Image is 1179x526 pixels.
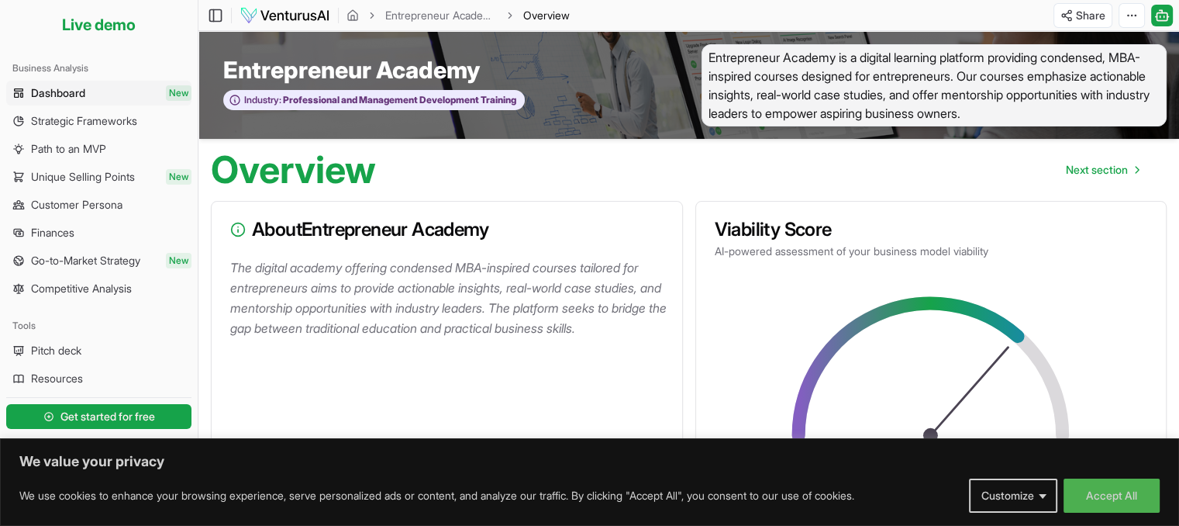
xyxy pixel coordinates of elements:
[1053,3,1112,28] button: Share
[19,486,854,505] p: We use cookies to enhance your browsing experience, serve personalized ads or content, and analyz...
[6,276,191,301] a: Competitive Analysis
[166,85,191,101] span: New
[1053,154,1151,185] a: Go to next page
[31,113,137,129] span: Strategic Frameworks
[6,81,191,106] a: DashboardNew
[6,404,191,429] button: Get started for free
[166,169,191,185] span: New
[31,197,122,213] span: Customer Persona
[715,244,1148,259] p: AI-powered assessment of your business model viability
[230,220,664,239] h3: About Entrepreneur Academy
[6,164,191,189] a: Unique Selling PointsNew
[6,109,191,133] a: Strategic Frameworks
[31,281,132,296] span: Competitive Analysis
[6,401,191,432] a: Get started for free
[715,220,1148,239] h3: Viability Score
[60,409,155,424] span: Get started for free
[31,253,140,268] span: Go-to-Market Strategy
[281,94,516,106] span: Professional and Management Development Training
[211,151,376,189] h1: Overview
[31,343,81,358] span: Pitch deck
[244,94,281,106] span: Industry:
[6,137,191,161] a: Path to an MVP
[230,258,670,338] p: The digital academy offering condensed MBA-inspired courses tailored for entrepreneurs aims to pr...
[385,8,497,23] a: Entrepreneur Academy
[6,338,191,363] a: Pitch deck
[1076,8,1105,23] span: Share
[969,479,1057,513] button: Customize
[1066,162,1128,178] span: Next section
[1053,154,1151,185] nav: pagination
[6,192,191,217] a: Customer Persona
[31,371,83,386] span: Resources
[31,169,135,185] span: Unique Selling Points
[702,44,1167,126] span: Entrepreneur Academy is a digital learning platform providing condensed, MBA-inspired courses des...
[31,225,74,241] span: Finances
[6,56,191,81] div: Business Analysis
[223,56,480,84] span: Entrepreneur Academy
[31,141,106,157] span: Path to an MVP
[19,452,1160,471] p: We value your privacy
[1064,479,1160,513] button: Accept All
[240,6,330,25] img: logo
[6,248,191,273] a: Go-to-Market StrategyNew
[223,90,525,111] button: Industry:Professional and Management Development Training
[6,313,191,338] div: Tools
[523,8,570,23] span: Overview
[346,8,570,23] nav: breadcrumb
[6,220,191,245] a: Finances
[6,366,191,391] a: Resources
[166,253,191,268] span: New
[31,85,85,101] span: Dashboard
